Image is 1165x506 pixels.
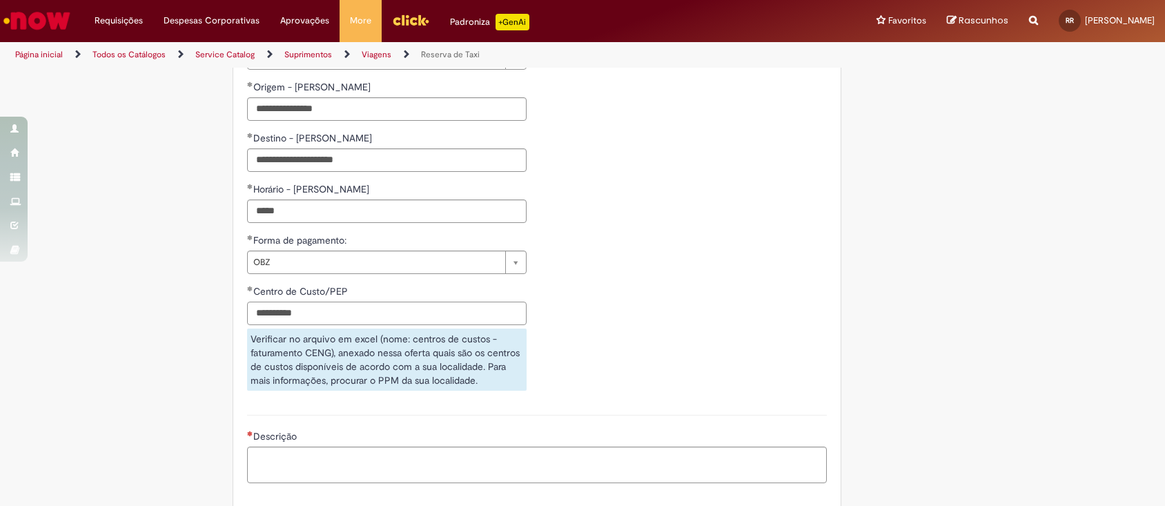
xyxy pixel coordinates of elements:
span: Horário - [PERSON_NAME] [253,183,372,195]
a: Viagens [362,49,391,60]
a: Reserva de Taxi [421,49,480,60]
span: [PERSON_NAME] [1085,14,1155,26]
span: Obrigatório Preenchido [247,235,253,240]
input: Centro de Custo/PEP [247,302,527,325]
span: More [350,14,371,28]
input: Origem - Ida [247,97,527,121]
span: Despesas Corporativas [164,14,260,28]
input: Destino - Ida [247,148,527,172]
span: Destino - [PERSON_NAME] [253,132,375,144]
span: Obrigatório Preenchido [247,184,253,189]
span: Aprovações [280,14,329,28]
span: Obrigatório Preenchido [247,81,253,87]
img: click_logo_yellow_360x200.png [392,10,429,30]
span: Obrigatório Preenchido [247,286,253,291]
a: Rascunhos [947,14,1008,28]
img: ServiceNow [1,7,72,35]
textarea: Descrição [247,447,827,484]
span: Centro de Custo/PEP [253,285,351,298]
span: Origem - [PERSON_NAME] [253,81,373,93]
a: Todos os Catálogos [92,49,166,60]
span: OBZ [253,251,498,273]
div: Verificar no arquivo em excel (nome: centros de custos - faturamento CENG), anexado nessa oferta ... [247,329,527,391]
span: Necessários [247,431,253,436]
a: Service Catalog [195,49,255,60]
ul: Trilhas de página [10,42,766,68]
span: Obrigatório Preenchido [247,133,253,138]
a: Suprimentos [284,49,332,60]
span: Descrição [253,430,300,442]
span: Favoritos [888,14,926,28]
a: Página inicial [15,49,63,60]
span: RR [1066,16,1074,25]
span: Requisições [95,14,143,28]
input: Horário - Ida [247,200,527,223]
p: +GenAi [496,14,529,30]
div: Padroniza [450,14,529,30]
span: Forma de pagamento: [253,234,349,246]
span: Rascunhos [959,14,1008,27]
